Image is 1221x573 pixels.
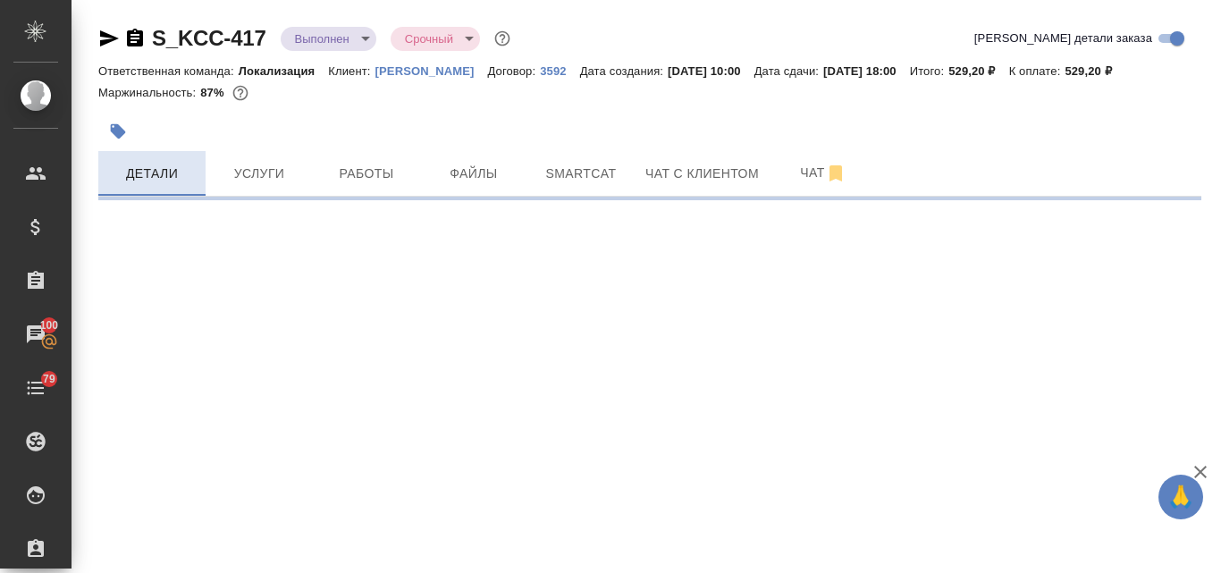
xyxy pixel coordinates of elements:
button: 🙏 [1158,475,1203,519]
a: [PERSON_NAME] [375,63,488,78]
span: [PERSON_NAME] детали заказа [974,29,1152,47]
p: Маржинальность: [98,86,200,99]
span: Smartcat [538,163,624,185]
div: Выполнен [281,27,376,51]
p: Ответственная команда: [98,64,239,78]
p: Итого: [910,64,948,78]
div: Выполнен [391,27,480,51]
button: Доп статусы указывают на важность/срочность заказа [491,27,514,50]
p: [DATE] 10:00 [668,64,754,78]
p: [DATE] 18:00 [823,64,910,78]
a: 79 [4,366,67,410]
p: [PERSON_NAME] [375,64,488,78]
span: Детали [109,163,195,185]
button: 29.89 RUB; 0.34 USD; [229,81,252,105]
svg: Отписаться [825,163,846,184]
p: 529,20 ₽ [948,64,1009,78]
a: S_KCC-417 [152,26,266,50]
span: 🙏 [1166,478,1196,516]
span: Работы [324,163,409,185]
p: Дата сдачи: [754,64,823,78]
span: Чат с клиентом [645,163,759,185]
span: Чат [780,162,866,184]
button: Скопировать ссылку [124,28,146,49]
a: 3592 [540,63,579,78]
button: Скопировать ссылку для ЯМессенджера [98,28,120,49]
button: Срочный [400,31,459,46]
p: Договор: [487,64,540,78]
p: 87% [200,86,228,99]
span: 100 [29,316,70,334]
span: 79 [32,370,66,388]
p: 529,20 ₽ [1065,64,1125,78]
button: Выполнен [290,31,355,46]
p: К оплате: [1009,64,1065,78]
span: Услуги [216,163,302,185]
p: Клиент: [328,64,375,78]
p: Дата создания: [580,64,668,78]
a: 100 [4,312,67,357]
p: 3592 [540,64,579,78]
span: Файлы [431,163,517,185]
button: Добавить тэг [98,112,138,151]
p: Локализация [239,64,329,78]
